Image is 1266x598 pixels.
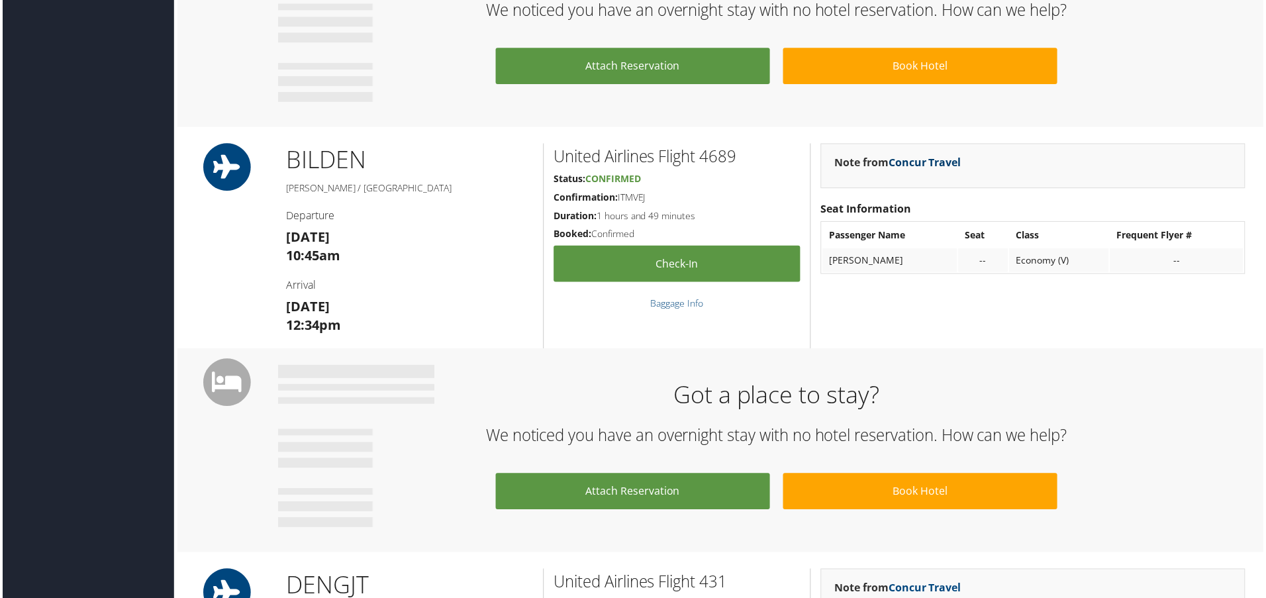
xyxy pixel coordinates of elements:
[1011,249,1111,273] td: Economy (V)
[554,228,801,241] h5: Confirmed
[285,299,328,317] strong: [DATE]
[495,48,771,84] a: Attach Reservation
[1112,224,1246,248] th: Frequent Flyer #
[285,209,533,223] h4: Departure
[836,583,963,597] strong: Note from
[554,173,585,185] strong: Status:
[1011,224,1111,248] th: Class
[784,48,1059,84] a: Book Hotel
[285,182,533,195] h5: [PERSON_NAME] / [GEOGRAPHIC_DATA]
[967,255,1003,267] div: --
[822,202,912,217] strong: Seat Information
[890,156,963,170] a: Concur Travel
[554,191,801,205] h5: ITMVEJ
[960,224,1010,248] th: Seat
[585,173,641,185] span: Confirmed
[554,246,801,283] a: Check-in
[554,228,591,240] strong: Booked:
[285,228,328,246] strong: [DATE]
[285,317,340,335] strong: 12:34pm
[285,247,339,265] strong: 10:45am
[495,475,771,511] a: Attach Reservation
[1119,255,1240,267] div: --
[890,583,963,597] a: Concur Travel
[285,279,533,293] h4: Arrival
[554,146,801,168] h2: United Airlines Flight 4689
[554,573,801,595] h2: United Airlines Flight 431
[824,249,959,273] td: [PERSON_NAME]
[824,224,959,248] th: Passenger Name
[784,475,1059,511] a: Book Hotel
[554,210,801,223] h5: 1 hours and 49 minutes
[554,210,597,223] strong: Duration:
[285,144,533,177] h1: BIL DEN
[651,298,704,311] a: Baggage Info
[836,156,963,170] strong: Note from
[554,191,618,204] strong: Confirmation:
